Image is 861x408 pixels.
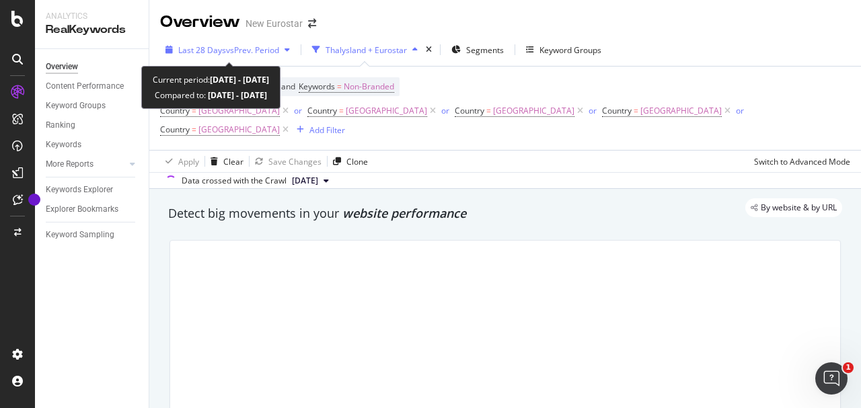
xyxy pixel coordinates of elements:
[339,105,344,116] span: =
[46,79,139,93] a: Content Performance
[736,104,744,117] button: or
[46,202,139,216] a: Explorer Bookmarks
[292,175,318,187] span: 2025 Aug. 7th
[46,22,138,38] div: RealKeywords
[287,173,334,189] button: [DATE]
[178,156,199,167] div: Apply
[155,87,267,103] div: Compared to:
[46,138,81,152] div: Keywords
[160,151,199,172] button: Apply
[46,228,114,242] div: Keyword Sampling
[328,151,368,172] button: Clone
[153,72,269,87] div: Current period:
[210,74,269,85] b: [DATE] - [DATE]
[307,39,423,60] button: Thalysland + Eurostar
[192,124,196,135] span: =
[337,81,342,92] span: =
[46,99,106,113] div: Keyword Groups
[205,151,244,172] button: Clear
[160,11,240,34] div: Overview
[160,124,190,135] span: Country
[46,202,118,216] div: Explorer Bookmarks
[46,157,93,171] div: More Reports
[815,362,848,395] iframe: Intercom live chat
[268,156,322,167] div: Save Changes
[446,39,509,60] button: Segments
[466,44,504,56] span: Segments
[178,44,226,56] span: Last 28 Days
[539,44,601,56] div: Keyword Groups
[281,81,295,92] span: and
[192,105,196,116] span: =
[46,60,139,74] a: Overview
[441,105,449,116] div: or
[299,81,335,92] span: Keywords
[640,101,722,120] span: [GEOGRAPHIC_DATA]
[308,19,316,28] div: arrow-right-arrow-left
[493,101,574,120] span: [GEOGRAPHIC_DATA]
[46,118,75,132] div: Ranking
[346,156,368,167] div: Clone
[206,89,267,101] b: [DATE] - [DATE]
[46,118,139,132] a: Ranking
[46,11,138,22] div: Analytics
[344,77,394,96] span: Non-Branded
[745,198,842,217] div: legacy label
[46,60,78,74] div: Overview
[761,204,837,212] span: By website & by URL
[736,105,744,116] div: or
[46,99,139,113] a: Keyword Groups
[46,157,126,171] a: More Reports
[486,105,491,116] span: =
[423,43,435,56] div: times
[346,101,427,120] span: [GEOGRAPHIC_DATA]
[294,105,302,116] div: or
[223,156,244,167] div: Clear
[309,124,345,136] div: Add Filter
[441,104,449,117] button: or
[326,44,407,56] div: Thalysland + Eurostar
[28,194,40,206] div: Tooltip anchor
[226,44,279,56] span: vs Prev. Period
[455,105,484,116] span: Country
[160,39,295,60] button: Last 28 DaysvsPrev. Period
[46,228,139,242] a: Keyword Sampling
[521,39,607,60] button: Keyword Groups
[602,105,632,116] span: Country
[246,17,303,30] div: New Eurostar
[46,138,139,152] a: Keywords
[182,175,287,187] div: Data crossed with the Crawl
[198,101,280,120] span: [GEOGRAPHIC_DATA]
[294,104,302,117] button: or
[46,183,113,197] div: Keywords Explorer
[307,105,337,116] span: Country
[754,156,850,167] div: Switch to Advanced Mode
[291,122,345,138] button: Add Filter
[589,104,597,117] button: or
[46,79,124,93] div: Content Performance
[589,105,597,116] div: or
[160,105,190,116] span: Country
[749,151,850,172] button: Switch to Advanced Mode
[634,105,638,116] span: =
[198,120,280,139] span: [GEOGRAPHIC_DATA]
[46,183,139,197] a: Keywords Explorer
[250,151,322,172] button: Save Changes
[843,362,854,373] span: 1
